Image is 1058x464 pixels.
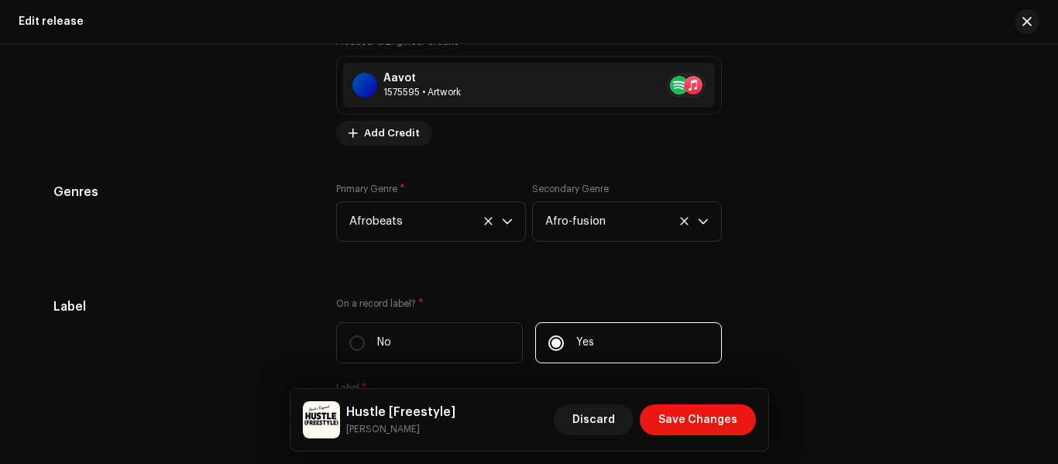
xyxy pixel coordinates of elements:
p: Yes [576,335,594,351]
div: Aavot [383,72,461,84]
label: Label [336,382,367,394]
small: Hustle [Freestyle] [346,421,455,437]
h5: Label [53,297,311,316]
span: Save Changes [658,404,737,435]
label: Secondary Genre [532,183,609,195]
span: Afro-fusion [545,202,698,241]
div: Artwork [383,86,461,98]
div: dropdown trigger [502,202,513,241]
h5: Hustle [Freestyle] [346,403,455,421]
span: Discard [572,404,615,435]
button: Add Credit [336,121,432,146]
span: Afrobeats [349,202,502,241]
button: Save Changes [640,404,756,435]
img: f2239eaf-8987-4681-9cdc-9f598fb6dbd1 [303,401,340,438]
div: dropdown trigger [698,202,709,241]
h5: Genres [53,183,311,201]
p: No [377,335,391,351]
span: Add Credit [364,118,420,149]
button: Discard [554,404,634,435]
label: On a record label? [336,297,722,310]
label: Primary Genre [336,183,405,195]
